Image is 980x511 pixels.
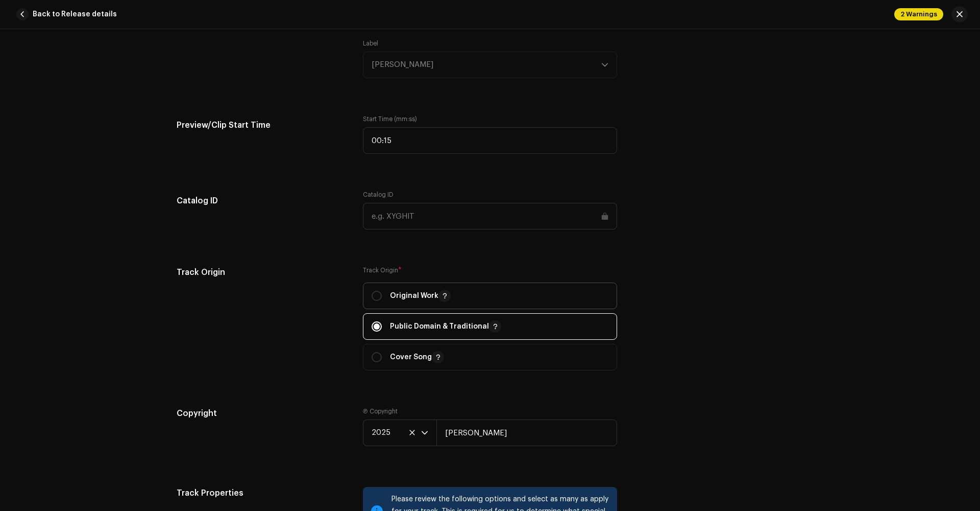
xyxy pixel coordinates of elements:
label: Track Origin [363,266,617,274]
input: e.g. Label LLC [436,420,617,446]
input: 00:15 [363,127,617,154]
h5: Catalog ID [177,191,347,211]
label: Ⓟ Copyright [363,407,398,415]
p-togglebutton: Cover Song [363,344,617,370]
p-togglebutton: Public Domain & Traditional [363,313,617,340]
div: dropdown trigger [421,420,428,446]
label: Label [363,39,380,48]
span: 2025 [372,420,421,446]
p: Public Domain & Traditional [390,320,501,333]
h5: Track Properties [177,487,347,499]
h5: Copyright [177,407,347,420]
p: Original Work [390,290,451,302]
p: Cover Song [390,351,444,363]
input: e.g. XYGHIT [363,203,617,229]
label: Catalog ID [363,191,394,199]
h5: Preview/Clip Start Time [177,115,347,135]
h5: Track Origin [177,266,347,278]
label: Start Time (mm:ss) [363,115,617,123]
p-togglebutton: Original Work [363,283,617,309]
